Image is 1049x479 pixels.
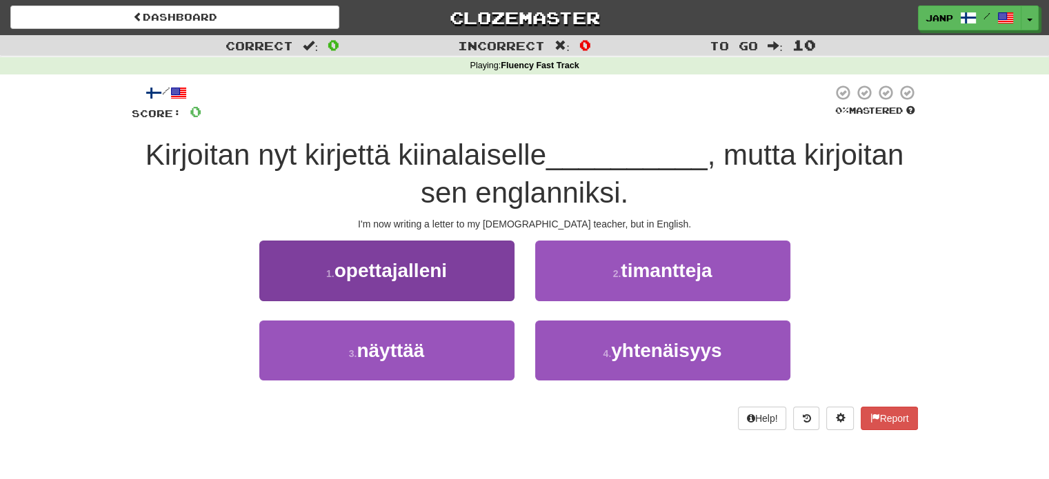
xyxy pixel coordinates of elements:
div: / [132,84,201,101]
button: Round history (alt+y) [793,407,819,430]
button: 4.yhtenäisyys [535,320,790,380]
div: Mastered [832,105,918,117]
a: JanP / [918,6,1021,30]
span: näyttää [357,340,424,361]
span: : [555,40,570,52]
span: , mutta kirjoitan sen englanniksi. [421,139,903,209]
strong: Fluency Fast Track [501,61,579,70]
small: 4 . [603,348,611,359]
span: timantteja [621,260,712,281]
button: 3.näyttää [259,320,514,380]
span: To go [710,39,758,52]
span: / [983,11,990,21]
span: 0 % [835,105,849,116]
span: JanP [926,12,953,24]
span: Correct [226,39,293,52]
span: yhtenäisyys [611,340,721,361]
span: : [768,40,783,52]
span: Score: [132,108,181,119]
a: Clozemaster [360,6,689,30]
button: Help! [738,407,787,430]
small: 2 . [613,268,621,279]
span: opettajalleni [334,260,447,281]
span: Kirjoitan nyt kirjettä kiinalaiselle [146,139,546,171]
span: 0 [328,37,339,53]
button: 1.opettajalleni [259,241,514,300]
span: Incorrect [458,39,545,52]
span: __________ [546,139,708,171]
small: 3 . [349,348,357,359]
span: : [303,40,318,52]
small: 1 . [326,268,334,279]
button: 2.timantteja [535,241,790,300]
a: Dashboard [10,6,339,29]
button: Report [861,407,917,430]
span: 0 [190,103,201,120]
span: 0 [579,37,591,53]
div: I'm now writing a letter to my [DEMOGRAPHIC_DATA] teacher, but in English. [132,217,918,231]
span: 10 [792,37,816,53]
